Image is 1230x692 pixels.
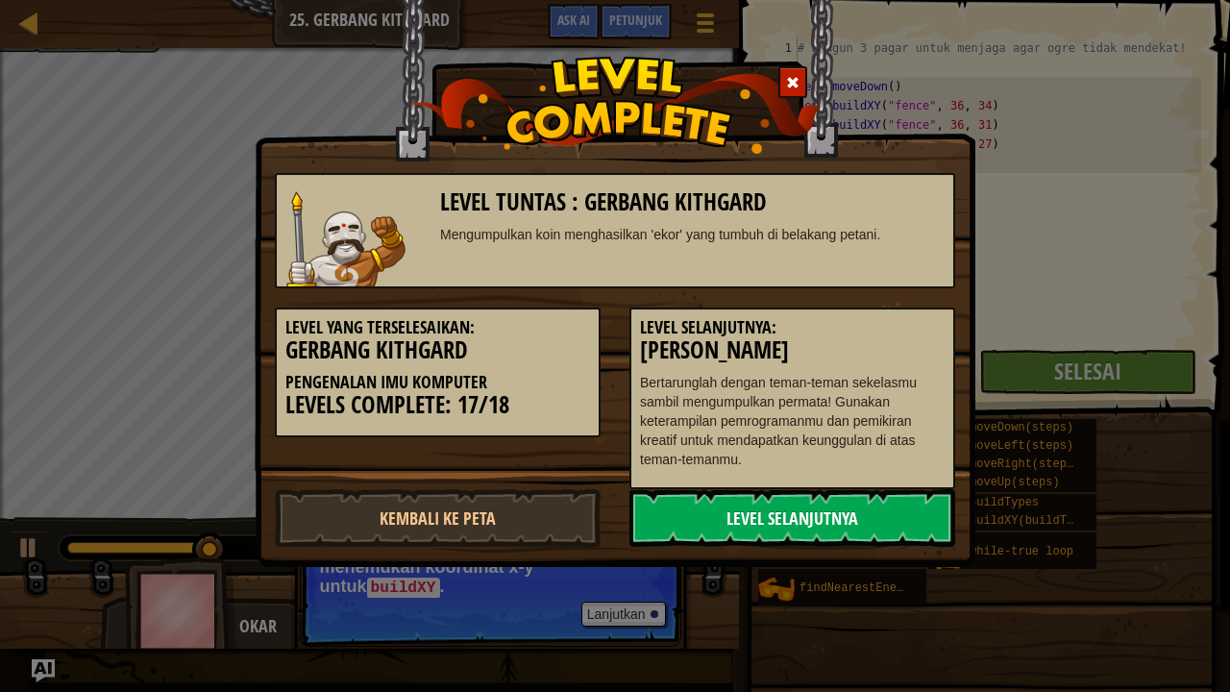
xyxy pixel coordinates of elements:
[640,318,945,337] h5: Level Selanjutnya:
[275,489,601,547] a: Kembali ke Peta
[409,57,822,154] img: level_complete.png
[640,373,945,469] p: Bertarunglah dengan teman-teman sekelasmu sambil mengumpulkan permata! Gunakan keterampilan pemro...
[629,489,955,547] a: Level Selanjutnya
[285,337,590,363] h3: Gerbang Kithgard
[285,373,590,392] h5: Pengenalan Imu Komputer
[640,337,945,363] h3: [PERSON_NAME]
[440,189,945,215] h3: Level Tuntas : Gerbang Kithgard
[440,225,945,244] div: Mengumpulkan koin menghasilkan 'ekor' yang tumbuh di belakang petani.
[285,392,590,418] h3: Levels Complete: 17/18
[286,191,406,286] img: goliath.png
[285,318,590,337] h5: Level yang terselesaikan:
